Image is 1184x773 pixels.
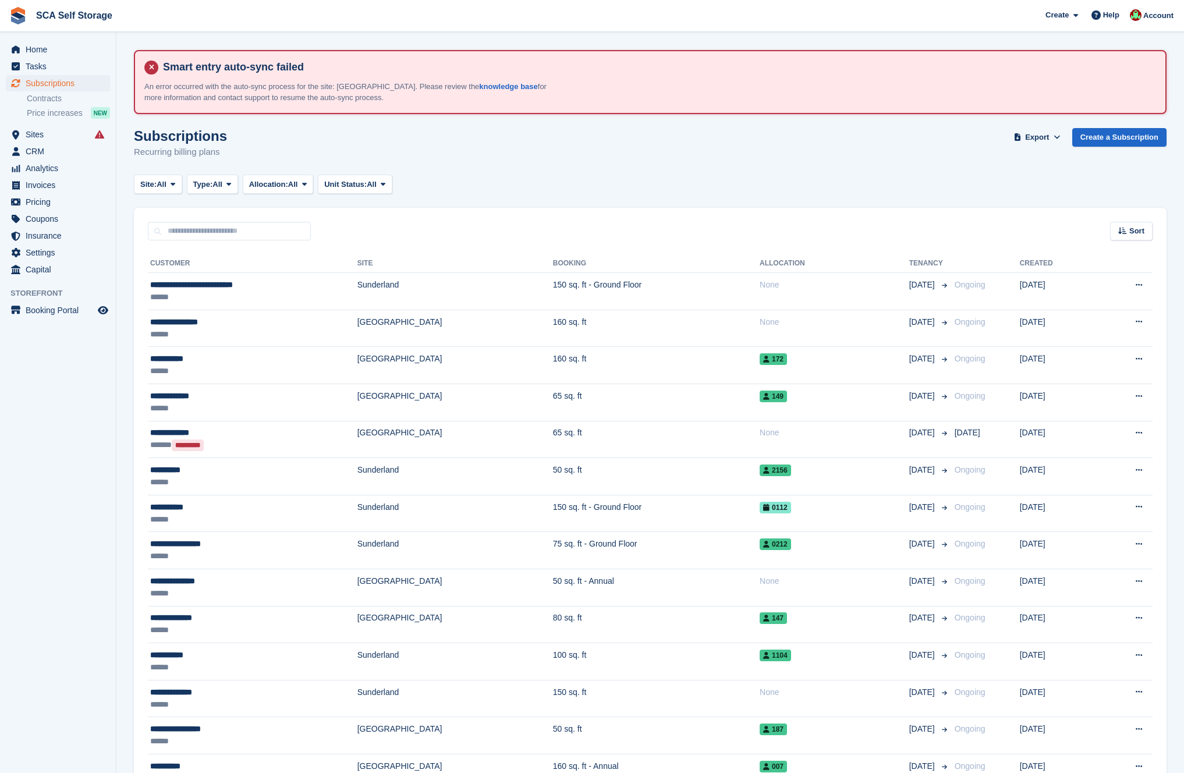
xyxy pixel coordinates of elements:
[909,760,937,772] span: [DATE]
[909,353,937,365] span: [DATE]
[760,575,909,587] div: None
[955,613,986,622] span: Ongoing
[6,126,110,143] a: menu
[1025,132,1049,143] span: Export
[1020,458,1097,495] td: [DATE]
[6,194,110,210] a: menu
[27,108,83,119] span: Price increases
[909,723,937,735] span: [DATE]
[1103,9,1119,21] span: Help
[26,244,95,261] span: Settings
[26,261,95,278] span: Capital
[31,6,117,25] a: SCA Self Storage
[6,211,110,227] a: menu
[553,347,760,384] td: 160 sq. ft
[553,643,760,680] td: 100 sq. ft
[1129,225,1144,237] span: Sort
[26,302,95,318] span: Booking Portal
[6,261,110,278] a: menu
[140,179,157,190] span: Site:
[760,538,791,550] span: 0212
[187,175,238,194] button: Type: All
[909,316,937,328] span: [DATE]
[6,41,110,58] a: menu
[134,175,182,194] button: Site: All
[6,228,110,244] a: menu
[909,538,937,550] span: [DATE]
[479,82,537,91] a: knowledge base
[1020,254,1097,273] th: Created
[357,254,553,273] th: Site
[357,273,553,310] td: Sunderland
[134,146,227,159] p: Recurring billing plans
[760,391,787,402] span: 149
[10,288,116,299] span: Storefront
[212,179,222,190] span: All
[357,643,553,680] td: Sunderland
[553,421,760,458] td: 65 sq. ft
[1020,643,1097,680] td: [DATE]
[553,532,760,569] td: 75 sq. ft - Ground Floor
[1020,717,1097,754] td: [DATE]
[955,317,986,327] span: Ongoing
[357,384,553,421] td: [GEOGRAPHIC_DATA]
[26,228,95,244] span: Insurance
[6,58,110,75] a: menu
[6,177,110,193] a: menu
[1020,421,1097,458] td: [DATE]
[553,717,760,754] td: 50 sq. ft
[26,143,95,159] span: CRM
[27,107,110,119] a: Price increases NEW
[909,254,950,273] th: Tenancy
[1020,347,1097,384] td: [DATE]
[144,81,552,104] p: An error occurred with the auto-sync process for the site: [GEOGRAPHIC_DATA]. Please review the f...
[760,650,791,661] span: 1104
[1020,384,1097,421] td: [DATE]
[553,384,760,421] td: 65 sq. ft
[243,175,314,194] button: Allocation: All
[955,761,986,771] span: Ongoing
[6,143,110,159] a: menu
[96,303,110,317] a: Preview store
[357,310,553,347] td: [GEOGRAPHIC_DATA]
[288,179,298,190] span: All
[1020,569,1097,606] td: [DATE]
[553,495,760,532] td: 150 sq. ft - Ground Floor
[553,273,760,310] td: 150 sq. ft - Ground Floor
[1072,128,1167,147] a: Create a Subscription
[760,316,909,328] div: None
[955,502,986,512] span: Ongoing
[955,687,986,697] span: Ongoing
[760,612,787,624] span: 147
[909,649,937,661] span: [DATE]
[955,280,986,289] span: Ongoing
[909,575,937,587] span: [DATE]
[760,279,909,291] div: None
[909,686,937,698] span: [DATE]
[95,130,104,139] i: Smart entry sync failures have occurred
[367,179,377,190] span: All
[1020,310,1097,347] td: [DATE]
[6,75,110,91] a: menu
[955,724,986,733] span: Ongoing
[955,428,980,437] span: [DATE]
[357,458,553,495] td: Sunderland
[6,160,110,176] a: menu
[1130,9,1142,21] img: Dale Chapman
[909,501,937,513] span: [DATE]
[1020,680,1097,717] td: [DATE]
[357,606,553,643] td: [GEOGRAPHIC_DATA]
[955,354,986,363] span: Ongoing
[553,606,760,643] td: 80 sq. ft
[1012,128,1063,147] button: Export
[955,539,986,548] span: Ongoing
[357,717,553,754] td: [GEOGRAPHIC_DATA]
[318,175,392,194] button: Unit Status: All
[955,465,986,474] span: Ongoing
[1020,532,1097,569] td: [DATE]
[909,612,937,624] span: [DATE]
[249,179,288,190] span: Allocation:
[760,254,909,273] th: Allocation
[26,177,95,193] span: Invoices
[26,75,95,91] span: Subscriptions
